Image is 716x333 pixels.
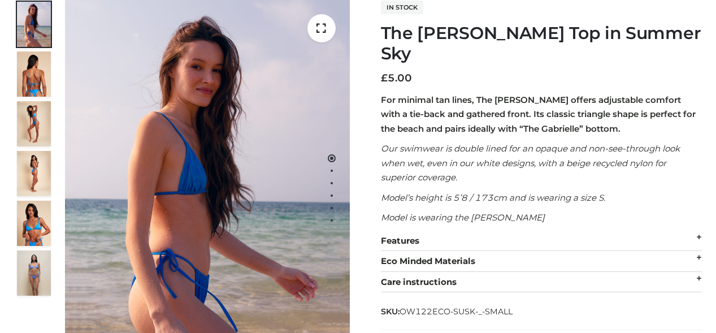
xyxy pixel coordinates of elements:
h1: The [PERSON_NAME] Top in Summer Sky [381,23,702,64]
span: OW122ECO-SUSK-_-SMALL [400,306,513,317]
img: 3.Alex-top_CN-1-1-2.jpg [17,151,51,196]
span: £ [381,72,388,84]
bdi: 5.00 [381,72,412,84]
img: 2.Alex-top_CN-1-1-2.jpg [17,201,51,246]
span: In stock [381,1,423,14]
span: SKU: [381,305,514,318]
img: 4.Alex-top_CN-1-1-2.jpg [17,101,51,146]
img: 5.Alex-top_CN-1-1_1-1.jpg [17,51,51,97]
img: SSVC.jpg [17,250,51,296]
div: Eco Minded Materials [381,251,702,272]
em: Model is wearing the [PERSON_NAME] [381,212,545,223]
img: 1.Alex-top_SS-1_4464b1e7-c2c9-4e4b-a62c-58381cd673c0-1.jpg [17,2,51,47]
strong: For minimal tan lines, The [PERSON_NAME] offers adjustable comfort with a tie-back and gathered f... [381,94,696,134]
div: Features [381,231,702,252]
em: Model’s height is 5’8 / 173cm and is wearing a size S. [381,192,605,203]
div: Care instructions [381,272,702,293]
em: Our swimwear is double lined for an opaque and non-see-through look when wet, even in our white d... [381,143,680,183]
